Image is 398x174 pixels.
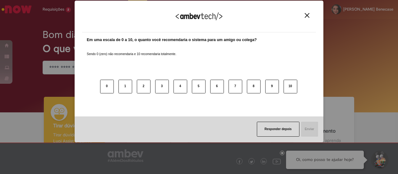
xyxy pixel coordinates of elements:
[137,80,150,93] button: 2
[284,80,297,93] button: 10
[87,45,176,56] label: Sendo 0 (zero) não recomendaria e 10 recomendaria totalmente.
[100,80,114,93] button: 0
[247,80,261,93] button: 8
[176,12,222,20] img: Logo Ambevtech
[174,80,187,93] button: 4
[257,122,299,137] button: Responder depois
[118,80,132,93] button: 1
[210,80,224,93] button: 6
[192,80,206,93] button: 5
[229,80,242,93] button: 7
[305,13,309,18] img: Close
[87,37,257,43] label: Em uma escala de 0 a 10, o quanto você recomendaria o sistema para um amigo ou colega?
[303,13,311,18] button: Close
[155,80,169,93] button: 3
[265,80,279,93] button: 9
